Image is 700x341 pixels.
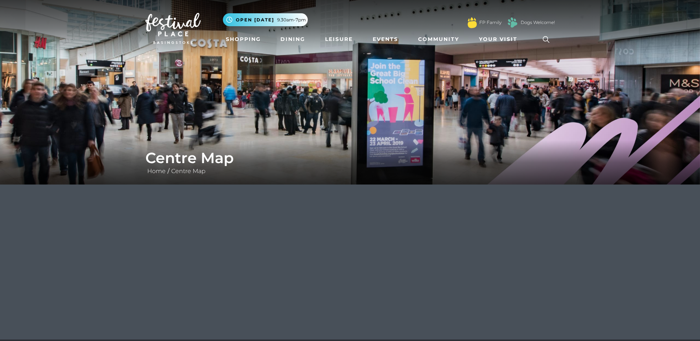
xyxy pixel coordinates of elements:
a: Community [415,32,462,46]
img: Festival Place Logo [145,13,201,44]
a: Events [370,32,401,46]
span: 9.30am-7pm [277,17,306,23]
button: Open [DATE] 9.30am-7pm [223,13,308,26]
div: / [140,149,561,176]
a: Shopping [223,32,264,46]
a: Dogs Welcome! [521,19,555,26]
span: Your Visit [479,35,517,43]
a: Your Visit [476,32,524,46]
a: Leisure [322,32,356,46]
a: Home [145,168,168,175]
a: Dining [277,32,308,46]
a: FP Family [479,19,501,26]
span: Open [DATE] [236,17,274,23]
a: Centre Map [169,168,207,175]
h1: Centre Map [145,149,555,167]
